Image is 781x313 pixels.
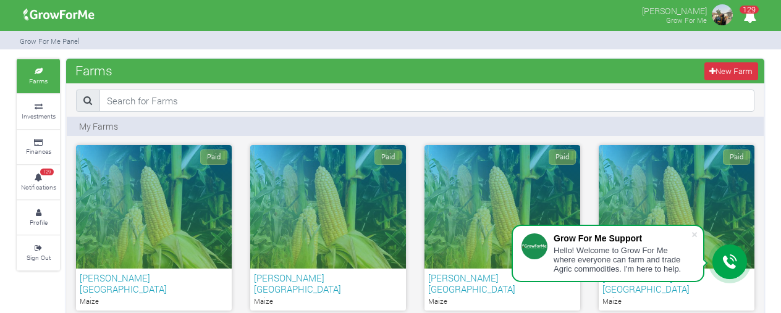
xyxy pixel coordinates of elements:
img: growforme image [710,2,735,27]
a: Farms [17,59,60,93]
small: Finances [26,147,51,156]
small: Investments [22,112,56,120]
a: Paid [PERSON_NAME] [GEOGRAPHIC_DATA] Maize [424,145,580,311]
a: 129 [738,12,762,23]
a: Sign Out [17,236,60,270]
p: [PERSON_NAME] [642,2,707,17]
span: Paid [723,149,750,165]
a: Paid [PERSON_NAME] [GEOGRAPHIC_DATA] Maize [250,145,406,311]
h6: [PERSON_NAME] [GEOGRAPHIC_DATA] [254,272,402,294]
small: Farms [29,77,48,85]
span: Paid [374,149,402,165]
h6: [PERSON_NAME] [GEOGRAPHIC_DATA] [80,272,228,294]
a: Finances [17,130,60,164]
input: Search for Farms [99,90,754,112]
img: growforme image [19,2,99,27]
div: Hello! Welcome to Grow For Me where everyone can farm and trade Agric commodities. I'm here to help. [554,246,691,273]
a: Investments [17,94,60,128]
small: Sign Out [27,253,51,262]
span: 129 [40,169,54,176]
div: Grow For Me Support [554,233,691,243]
a: 129 Notifications [17,165,60,199]
a: Profile [17,201,60,235]
a: Paid [PERSON_NAME] [GEOGRAPHIC_DATA] Maize [599,145,754,311]
small: Grow For Me Panel [20,36,80,46]
span: Paid [549,149,576,165]
small: Profile [30,218,48,227]
h6: [PERSON_NAME] [GEOGRAPHIC_DATA] [428,272,576,294]
span: Farms [72,58,116,83]
i: Notifications [738,2,762,30]
span: Paid [200,149,227,165]
p: My Farms [79,120,118,133]
p: Maize [428,296,576,307]
p: Maize [80,296,228,307]
p: Maize [254,296,402,307]
small: Notifications [21,183,56,191]
p: Maize [602,296,751,307]
a: New Farm [704,62,758,80]
a: Paid [PERSON_NAME] [GEOGRAPHIC_DATA] Maize [76,145,232,311]
small: Grow For Me [666,15,707,25]
span: 129 [740,6,759,14]
h6: [PERSON_NAME] [GEOGRAPHIC_DATA] [602,272,751,294]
